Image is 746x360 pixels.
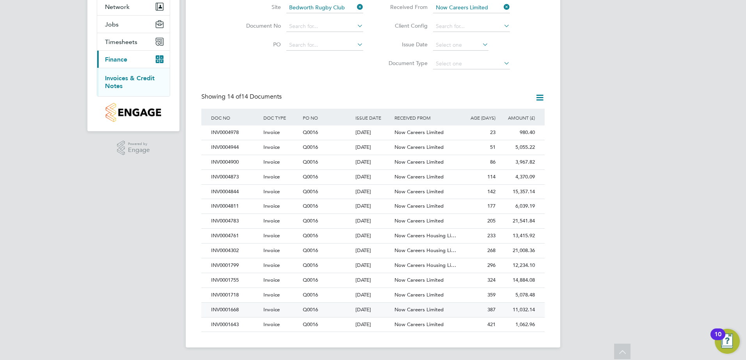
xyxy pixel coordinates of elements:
div: [DATE] [353,155,393,169]
label: Document No [236,22,281,29]
span: Invoice [263,144,280,150]
span: Now Careers Housing Li… [394,247,456,254]
div: [DATE] [353,125,393,140]
div: Finance [97,68,170,96]
span: 142 [487,188,496,195]
span: Now Careers Limited [394,203,444,209]
span: Now Careers Limited [394,159,444,165]
span: 114 [487,173,496,180]
span: Now Careers Limited [394,173,444,180]
div: INV0001799 [209,258,261,273]
div: [DATE] [353,288,393,302]
div: AMOUNT (£) [497,109,537,127]
div: 5,055.22 [497,140,537,155]
label: Site [236,4,281,11]
span: Now Careers Limited [394,321,444,328]
div: INV0001643 [209,318,261,332]
div: RECEIVED FROM [393,109,458,127]
div: INV0004944 [209,140,261,155]
span: Q0016 [303,188,318,195]
input: Search for... [433,2,510,13]
div: PO NO [301,109,353,127]
div: [DATE] [353,244,393,258]
span: 359 [487,291,496,298]
input: Search for... [286,21,363,32]
span: 296 [487,262,496,268]
div: INV0004978 [209,125,261,140]
span: Q0016 [303,277,318,283]
div: DOC TYPE [261,109,301,127]
span: Q0016 [303,306,318,313]
div: [DATE] [353,229,393,243]
button: Open Resource Center, 10 new notifications [715,329,740,354]
span: Now Careers Limited [394,188,444,195]
div: [DATE] [353,170,393,184]
img: countryside-properties-logo-retina.png [106,103,161,122]
span: Now Careers Limited [394,217,444,224]
div: 11,032.14 [497,303,537,317]
div: 12,234.10 [497,258,537,273]
span: Invoice [263,217,280,224]
label: Received From [383,4,428,11]
span: 14 of [227,93,241,101]
div: 21,008.36 [497,244,537,258]
input: Search for... [286,2,363,13]
span: Invoice [263,262,280,268]
button: Jobs [97,16,170,33]
div: 21,541.84 [497,214,537,228]
span: Now Careers Limited [394,277,444,283]
div: [DATE] [353,214,393,228]
span: Q0016 [303,291,318,298]
span: Timesheets [105,38,137,46]
span: Invoice [263,247,280,254]
span: Q0016 [303,173,318,180]
div: AGE (DAYS) [458,109,497,127]
span: 387 [487,306,496,313]
a: Go to home page [97,103,170,122]
span: 51 [490,144,496,150]
div: INV0004900 [209,155,261,169]
span: 14 Documents [227,93,282,101]
span: Q0016 [303,321,318,328]
label: PO [236,41,281,48]
input: Search for... [286,40,363,51]
span: Invoice [263,232,280,239]
a: Invoices & Credit Notes [105,74,155,90]
div: [DATE] [353,199,393,214]
span: 233 [487,232,496,239]
span: Now Careers Limited [394,306,444,313]
span: Invoice [263,291,280,298]
div: INV0004811 [209,199,261,214]
span: Q0016 [303,144,318,150]
div: INV0004761 [209,229,261,243]
span: 205 [487,217,496,224]
div: [DATE] [353,140,393,155]
span: Now Careers Housing Li… [394,232,456,239]
span: Finance [105,56,127,63]
span: Q0016 [303,129,318,136]
span: 86 [490,159,496,165]
span: Invoice [263,173,280,180]
span: Invoice [263,277,280,283]
div: INV0004873 [209,170,261,184]
span: 324 [487,277,496,283]
div: [DATE] [353,258,393,273]
div: 3,967.82 [497,155,537,169]
div: INV0004783 [209,214,261,228]
span: Invoice [263,306,280,313]
span: Jobs [105,21,119,28]
div: INV0001755 [209,273,261,288]
div: INV0001668 [209,303,261,317]
div: 13,415.92 [497,229,537,243]
span: Now Careers Limited [394,129,444,136]
span: Invoice [263,203,280,209]
button: Timesheets [97,33,170,50]
div: 980.40 [497,125,537,140]
a: Powered byEngage [117,141,150,155]
span: Q0016 [303,203,318,209]
div: Showing [201,93,283,101]
input: Select one [433,58,510,69]
span: 177 [487,203,496,209]
span: 268 [487,247,496,254]
span: Invoice [263,321,280,328]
